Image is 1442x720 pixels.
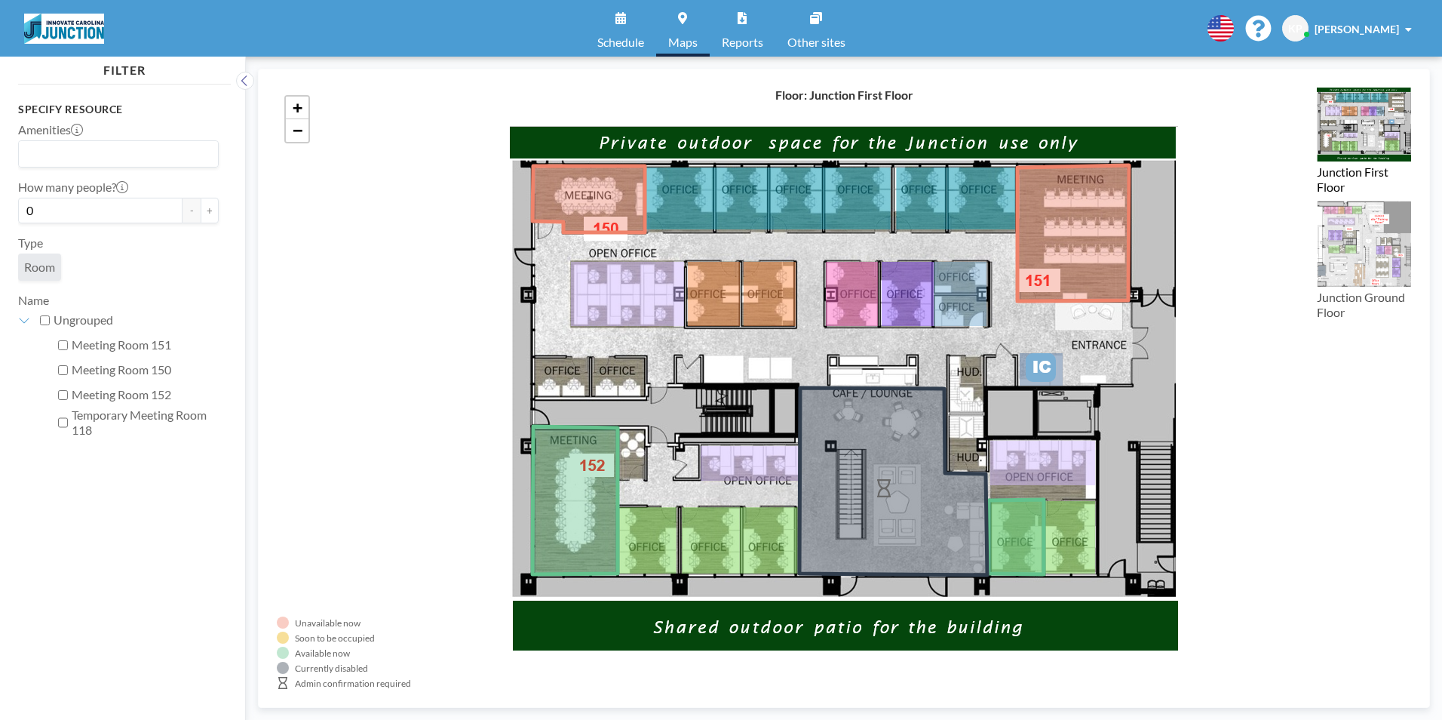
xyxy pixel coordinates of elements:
[183,198,201,223] button: -
[295,632,375,644] div: Soon to be occupied
[72,337,219,352] label: Meeting Room 151
[293,98,302,117] span: +
[286,119,308,142] a: Zoom out
[1288,22,1302,35] span: KP
[72,362,219,377] label: Meeting Room 150
[18,122,83,137] label: Amenities
[19,141,218,167] div: Search for option
[1317,165,1388,194] label: Junction First Floor
[18,180,128,195] label: How many people?
[295,648,350,659] div: Available now
[24,260,55,275] span: Room
[1315,23,1399,35] span: [PERSON_NAME]
[201,198,219,223] button: +
[72,408,219,438] label: Temporary Meeting Room 118
[722,36,763,48] span: Reports
[18,57,231,78] h4: FILTER
[597,36,644,48] span: Schedule
[1317,201,1411,287] img: 48647ba96d77f71270a56cbfe03b9728.png
[24,14,104,44] img: organization-logo
[18,103,219,116] h3: Specify resource
[775,88,913,103] h4: Floor: Junction First Floor
[293,121,302,140] span: −
[20,144,210,164] input: Search for option
[295,617,360,629] div: Unavailable now
[286,97,308,119] a: Zoom in
[787,36,845,48] span: Other sites
[1317,290,1405,319] label: Junction Ground Floor
[295,663,368,674] div: Currently disabled
[18,235,43,251] label: Type
[72,387,219,402] label: Meeting Room 152
[18,293,49,307] label: Name
[295,678,411,689] div: Admin confirmation required
[54,312,219,328] label: Ungrouped
[1317,88,1411,162] img: 3976ca476e1e6d5dd6c90708b3b90000.png
[668,36,698,48] span: Maps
